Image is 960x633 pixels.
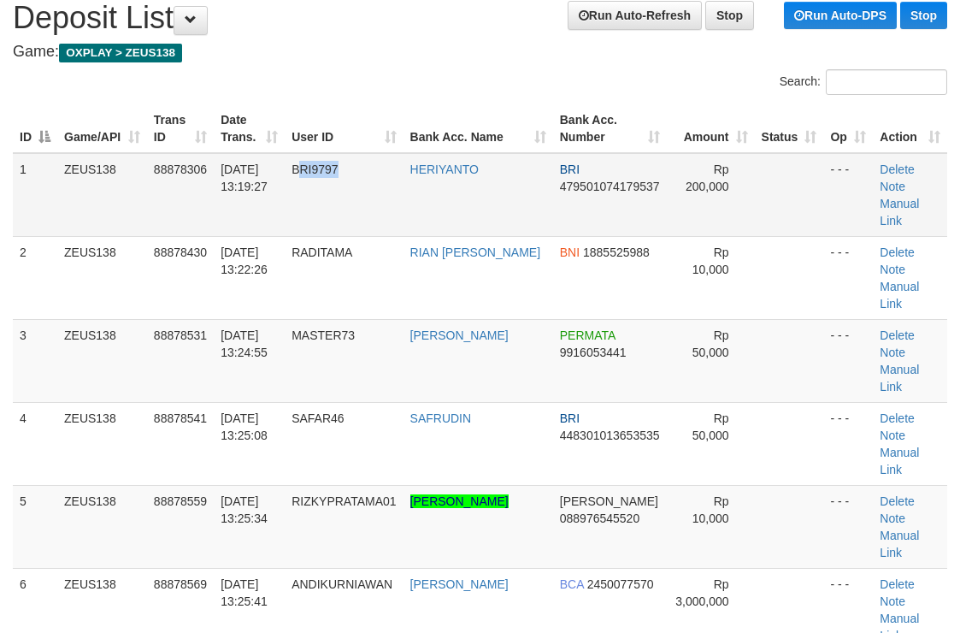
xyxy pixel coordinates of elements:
td: ZEUS138 [57,153,147,237]
td: ZEUS138 [57,319,147,402]
span: Copy 088976545520 to clipboard [560,512,639,525]
a: [PERSON_NAME] [410,494,509,508]
a: Note [880,263,905,276]
h4: Game: [13,44,947,61]
a: Manual Link [880,363,919,393]
td: - - - [823,402,873,485]
span: Rp 10,000 [692,246,729,276]
th: Bank Acc. Number: activate to sort column ascending [553,104,667,153]
td: ZEUS138 [57,236,147,319]
th: Bank Acc. Name: activate to sort column ascending [403,104,553,153]
th: Game/API: activate to sort column ascending [57,104,147,153]
td: ZEUS138 [57,485,147,568]
td: - - - [823,153,873,237]
th: Amount: activate to sort column ascending [667,104,755,153]
span: 88878430 [154,246,207,259]
span: [PERSON_NAME] [560,494,658,508]
th: Status: activate to sort column ascending [755,104,824,153]
span: Copy 448301013653535 to clipboard [560,429,660,442]
td: 4 [13,402,57,485]
a: Manual Link [880,197,919,228]
span: [DATE] 13:22:26 [221,246,268,276]
td: - - - [823,236,873,319]
span: SAFAR46 [292,411,344,425]
a: Note [880,346,905,359]
input: Search: [826,69,947,95]
span: Rp 3,000,000 [675,577,728,608]
span: BRI [560,411,580,425]
a: Delete [880,328,914,342]
span: 88878559 [154,494,207,508]
th: Op: activate to sort column ascending [823,104,873,153]
a: Delete [880,246,914,259]
a: HERIYANTO [410,163,479,176]
a: [PERSON_NAME] [410,328,509,342]
span: MASTER73 [292,328,355,342]
th: ID: activate to sort column descending [13,104,57,153]
td: 5 [13,485,57,568]
span: Copy 2450077570 to clipboard [587,577,654,591]
a: [PERSON_NAME] [410,577,509,591]
a: Stop [705,1,754,30]
span: [DATE] 13:24:55 [221,328,268,359]
span: [DATE] 13:19:27 [221,163,268,193]
span: Rp 50,000 [692,328,729,359]
a: Manual Link [880,529,919,559]
span: Copy 1885525988 to clipboard [583,246,650,259]
span: BCA [560,577,584,591]
th: Date Trans.: activate to sort column ascending [214,104,285,153]
a: Run Auto-DPS [784,2,897,29]
th: Action: activate to sort column ascending [873,104,947,153]
span: BNI [560,246,580,259]
span: 88878569 [154,577,207,591]
a: Note [880,429,905,442]
span: Rp 50,000 [692,411,729,442]
td: - - - [823,319,873,402]
td: ZEUS138 [57,402,147,485]
span: 88878531 [154,328,207,342]
span: Rp 200,000 [686,163,729,193]
label: Search: [780,69,947,95]
a: Manual Link [880,446,919,476]
a: Note [880,180,905,193]
span: Rp 10,000 [692,494,729,525]
a: Delete [880,577,914,591]
th: Trans ID: activate to sort column ascending [147,104,214,153]
span: [DATE] 13:25:41 [221,577,268,608]
span: Copy 479501074179537 to clipboard [560,180,660,193]
span: BRI9797 [292,163,338,176]
span: [DATE] 13:25:08 [221,411,268,442]
td: - - - [823,485,873,568]
a: Stop [900,2,947,29]
span: Copy 9916053441 to clipboard [560,346,627,359]
h1: Deposit List [13,1,947,35]
span: RIZKYPRATAMA01 [292,494,396,508]
a: Delete [880,163,914,176]
a: Manual Link [880,280,919,311]
a: Run Auto-Refresh [568,1,702,30]
td: 3 [13,319,57,402]
a: Delete [880,494,914,508]
span: 88878541 [154,411,207,425]
span: BRI [560,163,580,176]
span: OXPLAY > ZEUS138 [59,44,182,62]
a: Note [880,595,905,608]
a: Note [880,512,905,525]
span: ANDIKURNIAWAN [292,577,392,591]
th: User ID: activate to sort column ascending [285,104,403,153]
span: PERMATA [560,328,615,342]
td: 2 [13,236,57,319]
span: [DATE] 13:25:34 [221,494,268,525]
a: Delete [880,411,914,425]
span: RADITAMA [292,246,352,259]
a: SAFRUDIN [410,411,472,425]
a: RIAN [PERSON_NAME] [410,246,540,259]
span: 88878306 [154,163,207,176]
td: 1 [13,153,57,237]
